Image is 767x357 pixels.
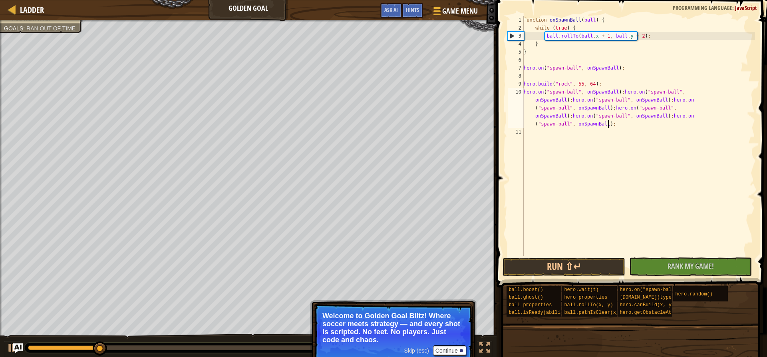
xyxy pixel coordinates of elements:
span: : [732,4,735,12]
span: hero properties [564,295,607,300]
span: ball.boost() [509,287,543,293]
div: 4 [508,40,524,48]
div: 1 [508,16,524,24]
button: Continue [433,345,466,356]
div: 3 [508,32,524,40]
div: 7 [508,64,524,72]
span: hero.canBuild(x, y) [620,302,674,308]
span: ball properties [509,302,552,308]
div: 9 [508,80,524,88]
div: 2 [508,24,524,32]
span: : [23,25,26,32]
div: 6 [508,56,524,64]
span: Goals [4,25,23,32]
div: 8 [508,72,524,80]
p: Welcome to Golden Goal Blitz! Where soccer meets strategy — and every shot is scripted. No feet. ... [322,312,464,344]
span: hero.random() [675,291,713,297]
span: hero.getObstacleAt(x, y) [620,310,689,315]
span: ball.ghost() [509,295,543,300]
button: Ask AI [13,343,23,353]
span: Ask AI [384,6,398,14]
span: ball.isReady(ability) [509,310,569,315]
span: [DOMAIN_NAME](type, x, y) [620,295,691,300]
button: Rank My Game! [629,257,752,276]
span: Hints [406,6,419,14]
div: 5 [508,48,524,56]
div: 11 [508,128,524,136]
button: Toggle fullscreen [477,341,493,357]
span: Ran out of time [26,25,76,32]
button: Run ⇧↵ [503,258,625,276]
div: 10 [508,88,524,128]
a: Ladder [16,4,44,15]
span: ball.pathIsClear(x, y) [564,310,627,315]
button: Ctrl + P: Play [4,341,20,357]
button: Ask AI [380,3,402,18]
span: JavaScript [735,4,757,12]
span: Game Menu [442,6,478,16]
span: hero.on("spawn-ball", f) [620,287,689,293]
span: Rank My Game! [668,261,714,271]
button: Game Menu [427,3,483,22]
span: ball.rollTo(x, y) [564,302,613,308]
span: hero.wait(t) [564,287,598,293]
span: Programming language [673,4,732,12]
span: Ladder [20,4,44,15]
span: Skip (esc) [404,347,429,354]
